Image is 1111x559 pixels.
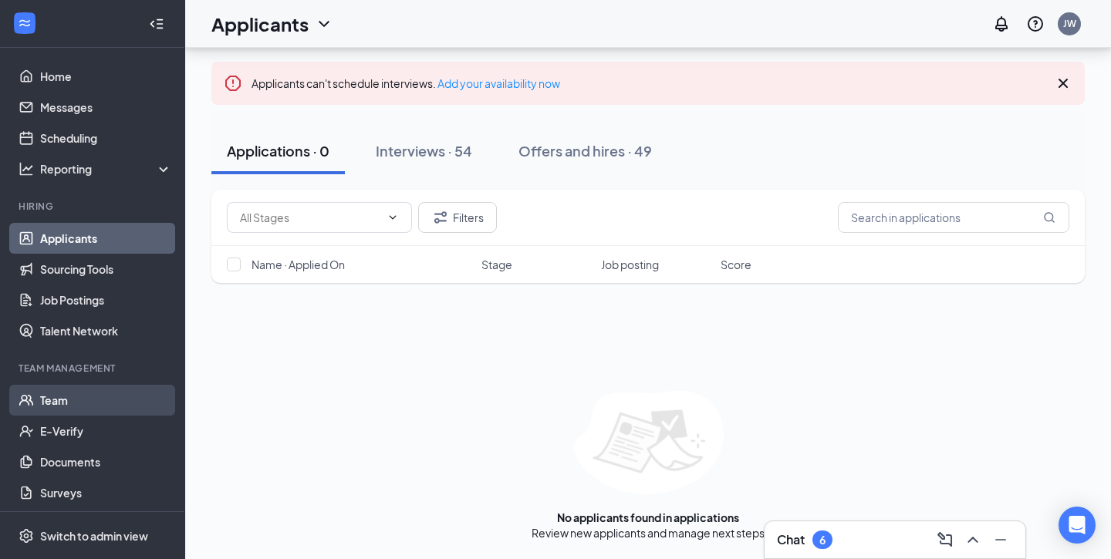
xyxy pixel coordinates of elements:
[149,15,164,31] svg: Collapse
[532,525,765,540] div: Review new applicants and manage next steps
[573,391,724,494] img: empty-state
[1043,211,1055,224] svg: MagnifyingGlass
[1059,507,1096,544] div: Open Intercom Messenger
[991,530,1010,549] svg: Minimize
[40,161,173,177] div: Reporting
[40,477,172,508] a: Surveys
[721,257,751,272] span: Score
[240,209,380,226] input: All Stages
[40,92,172,123] a: Messages
[992,15,1011,33] svg: Notifications
[387,211,399,224] svg: ChevronDown
[437,76,560,90] a: Add your availability now
[838,202,1069,233] input: Search in applications
[211,11,309,37] h1: Applicants
[40,223,172,254] a: Applicants
[19,161,34,177] svg: Analysis
[40,416,172,446] a: E-Verify
[40,61,172,92] a: Home
[252,257,345,272] span: Name · Applied On
[40,385,172,416] a: Team
[777,531,805,548] h3: Chat
[601,257,659,272] span: Job posting
[964,530,982,549] svg: ChevronUp
[40,285,172,315] a: Job Postings
[481,257,512,272] span: Stage
[19,362,169,375] div: Team Management
[19,527,34,543] svg: Settings
[819,534,826,547] div: 6
[518,141,652,160] div: Offers and hires · 49
[40,527,148,543] div: Switch to admin view
[224,74,242,93] svg: Error
[376,141,472,160] div: Interviews · 54
[933,527,957,552] button: ComposeMessage
[418,202,497,233] button: Filter Filters
[227,141,329,160] div: Applications · 0
[252,76,560,90] span: Applicants can't schedule interviews.
[315,15,333,33] svg: ChevronDown
[988,527,1013,552] button: Minimize
[936,530,954,549] svg: ComposeMessage
[40,123,172,153] a: Scheduling
[557,510,739,525] div: No applicants found in applications
[40,315,172,346] a: Talent Network
[1063,17,1076,30] div: JW
[40,446,172,477] a: Documents
[1054,74,1072,93] svg: Cross
[40,254,172,285] a: Sourcing Tools
[19,200,169,213] div: Hiring
[17,15,32,31] svg: WorkstreamLogo
[961,527,985,552] button: ChevronUp
[1026,15,1045,33] svg: QuestionInfo
[431,208,450,227] svg: Filter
